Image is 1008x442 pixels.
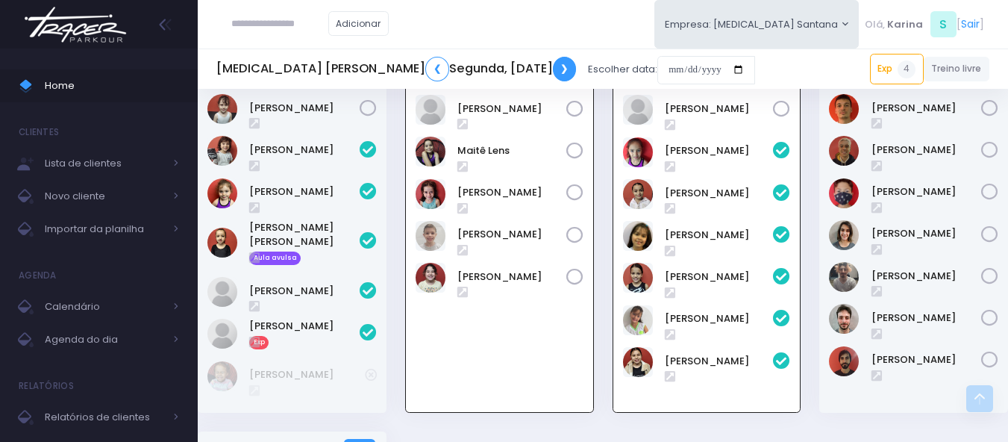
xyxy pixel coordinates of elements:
a: [PERSON_NAME] [249,367,365,382]
img: Manoela mafra [416,179,445,209]
a: [PERSON_NAME] [871,352,982,367]
a: [PERSON_NAME] [665,143,774,158]
span: Agenda do dia [45,330,164,349]
h4: Clientes [19,117,59,147]
img: Izzie de Souza Santiago Pinheiro [207,94,237,124]
div: [ ] [859,7,989,41]
a: [PERSON_NAME] [249,143,360,158]
img: Maitê Lens [416,137,445,166]
span: Relatórios de clientes [45,408,164,427]
img: Laura Voccio [207,178,237,208]
a: [PERSON_NAME] [871,311,982,326]
h4: Relatórios [19,371,74,401]
span: Lista de clientes [45,154,164,173]
h5: [MEDICAL_DATA] [PERSON_NAME] Segunda, [DATE] [216,57,576,81]
span: Importar da planilha [45,220,164,239]
a: Adicionar [328,11,389,36]
a: [PERSON_NAME] [249,184,360,199]
img: Beatriz Rocha Stein [207,136,237,166]
a: ❮ [425,57,449,81]
span: Calendário [45,297,164,317]
img: Gustavo Gaiot [829,178,859,208]
img: Victoria Franco [416,263,445,293]
h4: Agenda [19,261,57,290]
a: [PERSON_NAME] [457,102,566,116]
span: 4 [898,60,915,78]
a: [PERSON_NAME] [871,143,982,158]
div: Escolher data: [216,52,755,87]
img: Vitória schiavetto chatagnier [623,347,653,377]
img: Carolina Lima Trindade [623,179,653,209]
img: Rafaela Galera Ferracini [207,319,237,349]
a: [PERSON_NAME] [457,270,566,284]
a: [PERSON_NAME] [249,284,360,299]
img: Paloma Botana [829,220,859,250]
img: Felipe Freire [829,94,859,124]
a: ❯ [553,57,577,81]
img: Rafael Eiras Freitas [829,304,859,334]
a: [PERSON_NAME] [PERSON_NAME] [249,220,360,249]
a: Sair [961,16,980,32]
img: Manuela Martins Barrachino Fontana [207,228,237,258]
a: [PERSON_NAME] [665,102,774,116]
img: Guilherme D'Oswaldo [829,136,859,166]
a: [PERSON_NAME] [665,270,774,284]
img: Malu Souza de Carvalho [207,361,237,391]
img: Marina Bravo Tavares de Lima [623,263,653,293]
img: BEATRIZ PIVATO [623,137,653,167]
span: Home [45,76,179,96]
a: [PERSON_NAME] [871,226,982,241]
span: Karina [887,17,923,32]
img: Vittória Martins Ferreira [623,305,653,335]
img: Pedro Ferreirinho [829,262,859,292]
span: S [930,11,957,37]
a: [PERSON_NAME] [871,184,982,199]
a: [PERSON_NAME] [871,101,982,116]
a: [PERSON_NAME] [665,354,774,369]
a: Treino livre [924,57,990,81]
img: Maria Cecília Menezes Rodrigues [207,277,237,307]
span: Aula avulsa [249,252,301,265]
a: [PERSON_NAME] [871,269,982,284]
img: Bernardo De Francesco [416,95,445,125]
a: [PERSON_NAME] [665,186,774,201]
a: [PERSON_NAME] [249,319,360,334]
a: [PERSON_NAME] [665,228,774,243]
img: Marianne Damasceno [623,221,653,251]
span: Novo cliente [45,187,164,206]
a: Maitê Lens [457,143,566,158]
a: [PERSON_NAME] [665,311,774,326]
a: [PERSON_NAME] [457,185,566,200]
img: Isadora Rocha de Campos [623,95,653,125]
img: Rodrigo Leite da Silva [829,346,859,376]
a: [PERSON_NAME] [249,101,360,116]
a: Exp4 [870,54,924,84]
img: Pedro Barsi [416,221,445,251]
span: Olá, [865,17,885,32]
a: [PERSON_NAME] [457,227,566,242]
